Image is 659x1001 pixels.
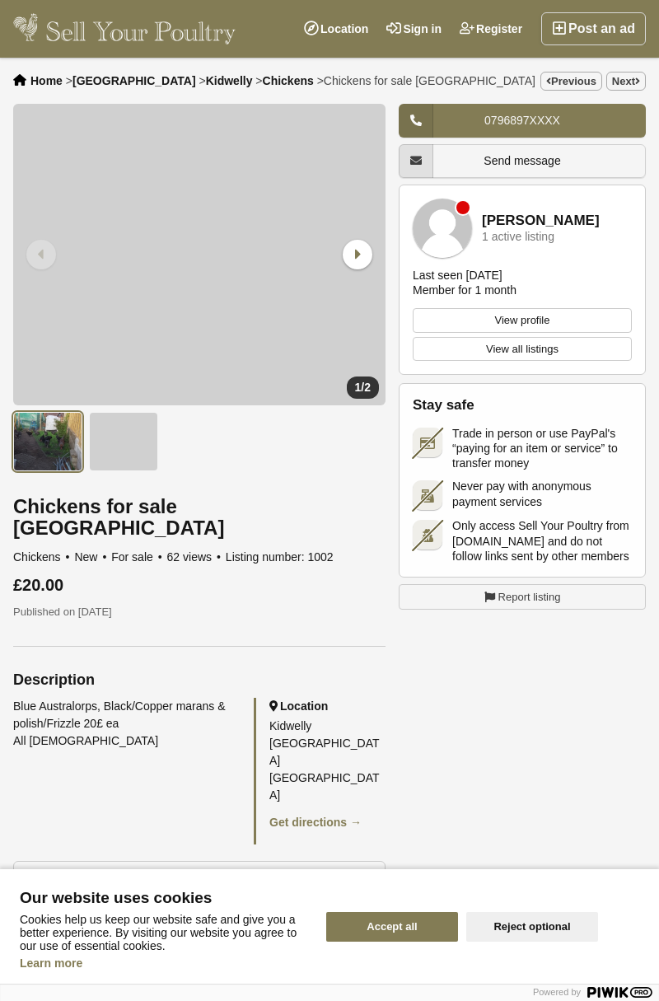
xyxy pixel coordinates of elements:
[13,604,386,620] p: Published on [DATE]
[20,913,306,952] p: Cookies help us keep our website safe and give you a better experience. By visiting our website y...
[413,308,632,333] a: View profile
[13,550,72,564] span: Chickens
[13,12,236,45] img: Sell Your Poultry
[206,74,253,87] a: Kidwelly
[466,912,598,942] button: Reject optional
[413,283,516,297] div: Member for 1 month
[20,957,82,970] a: Learn more
[540,72,602,91] a: Previous
[413,337,632,362] a: View all listings
[533,987,581,997] span: Powered by
[13,104,386,405] li: 1 / 2
[30,74,63,87] a: Home
[413,199,472,258] img: Mark Tessier
[324,74,535,87] span: Chickens for sale [GEOGRAPHIC_DATA]
[456,201,470,214] div: Member is offline
[255,74,313,87] li: >
[13,496,386,539] h1: Chickens for sale [GEOGRAPHIC_DATA]
[399,104,646,138] a: 0796897XXXX
[20,890,306,906] span: Our website uses cookies
[13,698,237,750] div: Blue Australorps, Black/Copper marans & polish/Frizzle 20£ ea All [DEMOGRAPHIC_DATA]
[452,426,632,471] span: Trade in person or use PayPal's “paying for an item or service” to transfer money
[317,74,535,87] li: >
[13,671,386,688] h2: Description
[72,74,196,87] a: [GEOGRAPHIC_DATA]
[541,12,646,45] a: Post an ad
[74,550,108,564] span: New
[413,268,502,283] div: Last seen [DATE]
[452,479,632,508] span: Never pay with anonymous payment services
[413,397,632,414] h2: Stay safe
[13,576,386,594] div: £20.00
[334,233,377,276] div: Next slide
[167,550,222,564] span: 62 views
[111,550,163,564] span: For sale
[498,589,561,606] span: Report listing
[21,233,64,276] div: Previous slide
[451,12,531,45] a: Register
[482,213,600,229] a: [PERSON_NAME]
[89,412,158,471] img: Chickens for sale south Wales - 2
[484,114,560,127] span: 0796897XXXX
[399,584,646,610] a: Report listing
[606,72,646,91] a: Next
[263,74,314,87] a: Chickens
[199,74,252,87] li: >
[226,550,334,564] span: Listing number: 1002
[269,698,386,714] h2: Location
[364,381,371,394] span: 2
[269,816,362,829] a: Get directions →
[452,518,632,564] span: Only access Sell Your Poultry from [DOMAIN_NAME] and do not follow links sent by other members
[66,74,196,87] li: >
[13,412,82,471] img: Chickens for sale south Wales - 1
[484,154,560,167] span: Send message
[482,231,554,243] div: 1 active listing
[377,12,451,45] a: Sign in
[326,912,458,942] button: Accept all
[269,718,386,804] div: Kidwelly [GEOGRAPHIC_DATA] [GEOGRAPHIC_DATA]
[295,12,377,45] a: Location
[355,381,362,394] span: 1
[347,377,379,399] div: /
[399,144,646,178] a: Send message
[13,104,386,405] img: Chickens for sale south Wales - 1/2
